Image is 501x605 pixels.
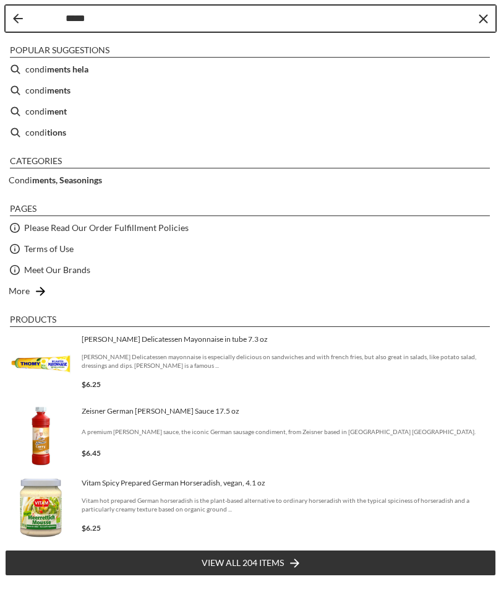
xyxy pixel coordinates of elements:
[5,400,496,472] li: Zeisner German Curry Sauce 17.5 oz
[47,83,71,97] b: ments
[24,242,74,256] a: Terms of Use
[202,556,284,570] span: View all 204 items
[82,523,101,533] span: $6.25
[82,496,491,513] span: Vitam hot prepared German horseradish is the plant-based alternative to ordinary horseradish with...
[13,14,23,24] button: Back
[82,406,491,416] span: Zeisner German [PERSON_NAME] Sauce 17.5 oz
[10,45,490,58] li: Popular suggestions
[24,220,189,235] a: Please Read Our Order Fulfillment Policies
[47,125,66,139] b: tions
[32,175,102,185] b: ments, Seasonings
[24,263,90,277] a: Meet Our Brands
[5,238,496,259] li: Terms of Use
[5,80,496,101] li: condiments
[82,427,491,436] span: A premium [PERSON_NAME] sauce, the iconic German sausage condiment, from Zeisner based in [GEOGRA...
[82,334,491,344] span: [PERSON_NAME] Delicatessen Mayonnaise in tube 7.3 oz
[47,62,88,76] b: ments hela
[5,217,496,238] li: Please Read Our Order Fulfillment Policies
[10,314,490,327] li: Products
[10,477,491,539] a: Vitam Spicy Prepared German Horseradish, vegan, 4.1 ozVitam hot prepared German horseradish is th...
[10,405,491,467] a: Zeisner curry sauceZeisner German [PERSON_NAME] Sauce 17.5 ozA premium [PERSON_NAME] sauce, the i...
[5,472,496,544] li: Vitam Spicy Prepared German Horseradish, vegan, 4.1 oz
[10,203,490,216] li: Pages
[5,281,496,302] li: More
[82,380,101,389] span: $6.25
[477,12,489,25] button: Clear
[82,478,491,488] span: Vitam Spicy Prepared German Horseradish, vegan, 4.1 oz
[5,259,496,281] li: Meet Our Brands
[5,170,496,191] li: Condiments, Seasonings
[9,173,102,187] a: Condiments, Seasonings
[10,155,490,168] li: Categories
[5,550,496,576] li: View all 204 items
[10,333,491,395] a: Thomy Delikatess Mayonnaise[PERSON_NAME] Delicatessen Mayonnaise in tube 7.3 oz[PERSON_NAME] Deli...
[10,333,72,395] img: Thomy Delikatess Mayonnaise
[47,104,67,118] b: ment
[5,122,496,143] li: conditions
[82,352,491,370] span: [PERSON_NAME] Delicatessen mayonnaise is especially delicious on sandwiches and with french fries...
[10,405,72,467] img: Zeisner curry sauce
[5,328,496,400] li: Thomy Delicatessen Mayonnaise in tube 7.3 oz
[82,448,101,458] span: $6.45
[5,59,496,80] li: condiments hela
[5,101,496,122] li: condiment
